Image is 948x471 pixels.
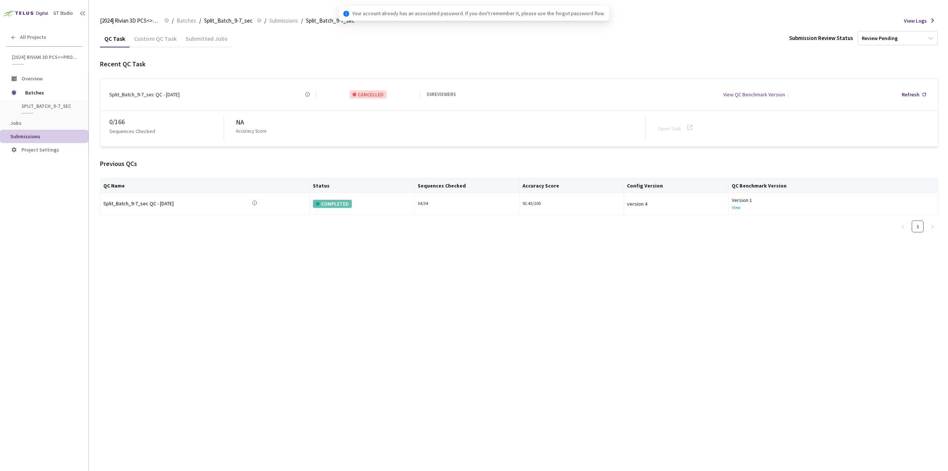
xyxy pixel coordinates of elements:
span: View Logs [904,17,927,25]
a: Split_Batch_9-7_sec QC - [DATE] [103,199,207,208]
li: / [264,16,266,25]
div: QC Task [100,35,130,47]
li: / [301,16,303,25]
div: COMPLETED [313,200,352,208]
span: Batches [25,85,76,100]
div: Split_Batch_9-7_sec QC - [DATE] [103,199,207,208]
div: Refresh [902,90,919,99]
a: Open Task [658,125,681,132]
th: Accuracy Score [520,178,624,193]
li: Next Page [927,220,938,232]
div: Submitted Jobs [181,35,232,47]
p: Sequences Checked [109,127,155,135]
div: Recent QC Task [100,59,938,69]
div: Previous QCs [100,159,938,169]
div: Split_Batch_9-7_sec QC - [DATE] [109,90,180,99]
span: right [930,225,935,229]
span: Batches [177,16,196,25]
div: CANCELLED [350,90,387,99]
a: Batches [175,16,198,24]
th: Status [310,178,415,193]
button: left [897,220,909,232]
th: QC Benchmark Version [729,178,938,193]
span: Submissions [269,16,298,25]
li: / [199,16,201,25]
li: Previous Page [897,220,909,232]
span: [2024] Rivian 3D PCS<>Production [12,54,78,60]
div: 0 / 166 [109,117,224,127]
button: right [927,220,938,232]
span: Project Settings [21,146,59,153]
span: [2024] Rivian 3D PCS<>Production [100,16,160,25]
div: version 4 [627,200,725,208]
span: Split_Batch_9-7_sec [21,103,76,109]
span: Split_Batch_9-7_sec [204,16,253,25]
div: 92.43/100 [523,200,621,207]
div: Review Pending [862,35,898,42]
span: Your account already has an associated password. If you don't remember it, please use the forgot ... [352,9,605,17]
div: NA [236,117,645,127]
span: All Projects [20,34,46,40]
div: Custom QC Task [130,35,181,47]
div: Submission Review Status [789,34,853,43]
li: / [172,16,174,25]
span: left [901,225,905,229]
th: Config Version [624,178,729,193]
a: Submissions [268,16,300,24]
p: Accuracy Score [236,127,266,135]
a: View [732,205,741,210]
span: info-circle [343,11,349,17]
div: GT Studio [53,10,73,17]
li: 1 [912,220,924,232]
a: 1 [912,221,923,232]
span: Split_Batch_9-7_sec [306,16,354,25]
th: QC Name [100,178,310,193]
span: Jobs [10,120,21,126]
div: 50 REVIEWERS [427,91,456,98]
div: Version 1 [732,196,935,204]
span: Submissions [10,133,40,140]
th: Sequences Checked [415,178,520,193]
span: Overview [21,75,43,82]
div: View QC Benchmark Version [723,90,785,99]
div: 34 / 34 [418,200,516,207]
